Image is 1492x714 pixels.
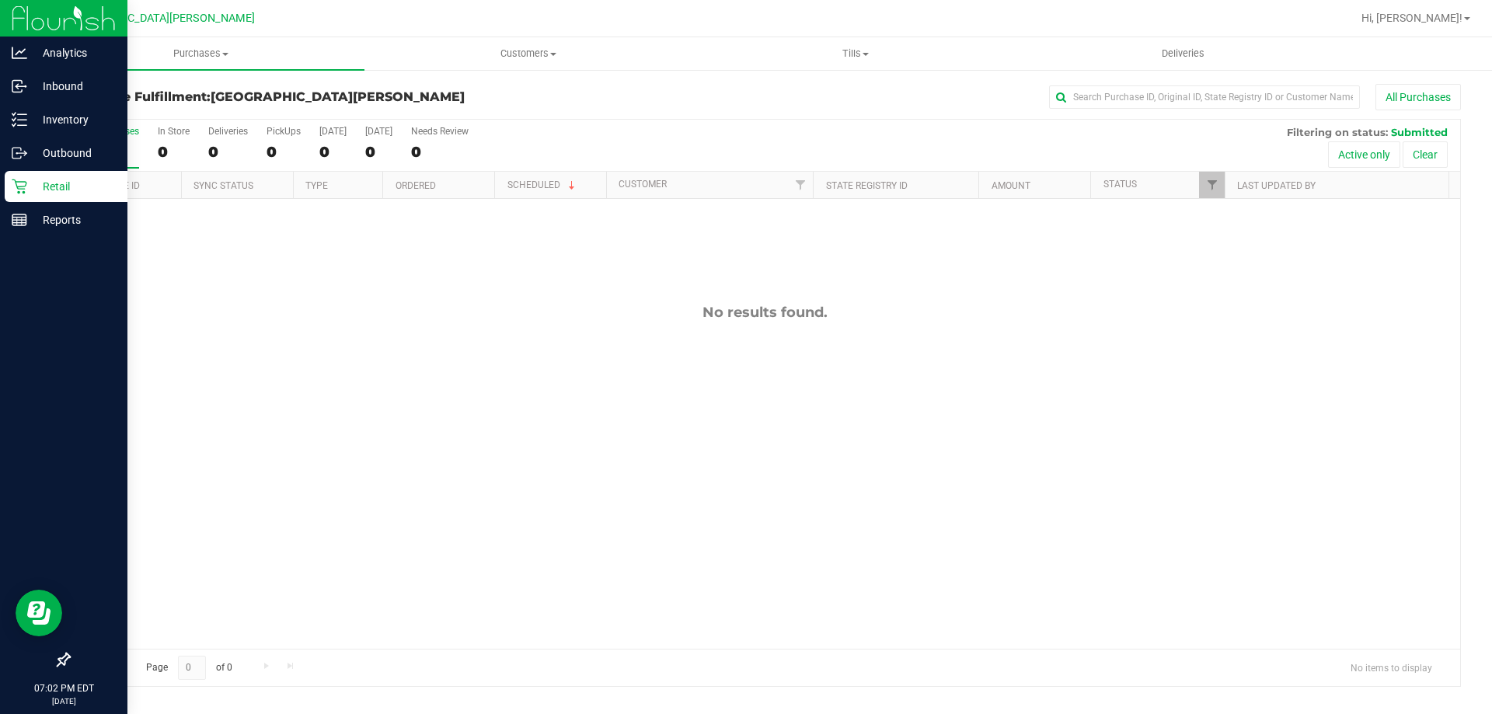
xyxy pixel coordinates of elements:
[158,126,190,137] div: In Store
[507,179,578,190] a: Scheduled
[1199,172,1225,198] a: Filter
[619,179,667,190] a: Customer
[1328,141,1400,168] button: Active only
[27,177,120,196] p: Retail
[68,90,532,104] h3: Purchase Fulfillment:
[27,144,120,162] p: Outbound
[1375,84,1461,110] button: All Purchases
[826,180,908,191] a: State Registry ID
[365,47,691,61] span: Customers
[12,78,27,94] inline-svg: Inbound
[305,180,328,191] a: Type
[7,695,120,707] p: [DATE]
[267,126,301,137] div: PickUps
[12,179,27,194] inline-svg: Retail
[1361,12,1462,24] span: Hi, [PERSON_NAME]!
[133,656,245,680] span: Page of 0
[12,112,27,127] inline-svg: Inventory
[1049,85,1360,109] input: Search Purchase ID, Original ID, State Registry ID or Customer Name...
[12,45,27,61] inline-svg: Analytics
[365,126,392,137] div: [DATE]
[992,180,1030,191] a: Amount
[69,304,1460,321] div: No results found.
[7,681,120,695] p: 07:02 PM EDT
[267,143,301,161] div: 0
[1141,47,1225,61] span: Deliveries
[63,12,255,25] span: [GEOGRAPHIC_DATA][PERSON_NAME]
[1338,656,1445,679] span: No items to display
[692,47,1018,61] span: Tills
[1287,126,1388,138] span: Filtering on status:
[364,37,692,70] a: Customers
[12,145,27,161] inline-svg: Outbound
[1020,37,1347,70] a: Deliveries
[37,37,364,70] a: Purchases
[692,37,1019,70] a: Tills
[27,44,120,62] p: Analytics
[1403,141,1448,168] button: Clear
[319,143,347,161] div: 0
[396,180,436,191] a: Ordered
[27,110,120,129] p: Inventory
[211,89,465,104] span: [GEOGRAPHIC_DATA][PERSON_NAME]
[365,143,392,161] div: 0
[37,47,364,61] span: Purchases
[16,590,62,636] iframe: Resource center
[27,77,120,96] p: Inbound
[193,180,253,191] a: Sync Status
[787,172,813,198] a: Filter
[411,143,469,161] div: 0
[411,126,469,137] div: Needs Review
[12,212,27,228] inline-svg: Reports
[158,143,190,161] div: 0
[1391,126,1448,138] span: Submitted
[1103,179,1137,190] a: Status
[27,211,120,229] p: Reports
[319,126,347,137] div: [DATE]
[208,143,248,161] div: 0
[1237,180,1316,191] a: Last Updated By
[208,126,248,137] div: Deliveries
